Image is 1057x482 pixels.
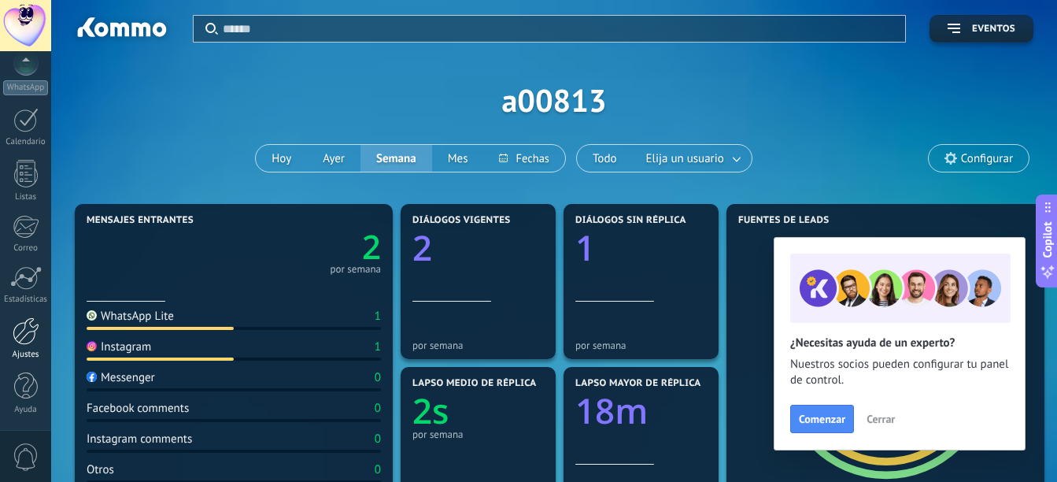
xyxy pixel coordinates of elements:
[375,462,381,477] div: 0
[412,215,511,226] span: Diálogos vigentes
[483,145,564,172] button: Fechas
[929,15,1033,43] button: Eventos
[87,309,174,324] div: WhatsApp Lite
[3,405,49,415] div: Ayuda
[412,387,449,434] text: 2s
[1040,222,1055,258] span: Copilot
[256,145,307,172] button: Hoy
[633,145,752,172] button: Elija un usuario
[360,145,432,172] button: Semana
[3,243,49,254] div: Correo
[234,224,381,269] a: 2
[575,215,686,226] span: Diálogos sin réplica
[87,310,97,321] img: WhatsApp Lite
[362,224,381,269] text: 2
[87,341,97,351] img: Instagram
[412,378,537,389] span: Lapso medio de réplica
[643,148,727,169] span: Elija un usuario
[575,378,700,389] span: Lapso mayor de réplica
[432,145,484,172] button: Mes
[575,387,648,434] text: 18m
[3,80,48,95] div: WhatsApp
[972,24,1015,35] span: Eventos
[412,339,544,351] div: por semana
[307,145,360,172] button: Ayer
[375,401,381,416] div: 0
[87,432,192,447] div: Instagram comments
[87,462,114,477] div: Otros
[738,215,830,226] span: Fuentes de leads
[375,370,381,385] div: 0
[799,413,845,425] span: Comenzar
[867,413,895,425] span: Cerrar
[3,137,49,147] div: Calendario
[961,152,1013,165] span: Configurar
[790,405,854,433] button: Comenzar
[375,309,381,324] div: 1
[575,339,707,351] div: por semana
[790,336,1009,350] h2: ¿Necesitas ayuda de un experto?
[87,372,97,382] img: Messenger
[87,401,189,416] div: Facebook comments
[87,370,155,385] div: Messenger
[87,215,194,226] span: Mensajes entrantes
[412,224,432,271] text: 2
[577,145,633,172] button: Todo
[412,428,544,440] div: por semana
[87,339,151,354] div: Instagram
[3,192,49,202] div: Listas
[575,387,707,434] a: 18m
[375,432,381,447] div: 0
[3,295,49,305] div: Estadísticas
[3,350,49,360] div: Ajustes
[375,339,381,354] div: 1
[330,265,381,273] div: por semana
[859,407,902,431] button: Cerrar
[790,357,1009,388] span: Nuestros socios pueden configurar tu panel de control.
[575,224,595,271] text: 1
